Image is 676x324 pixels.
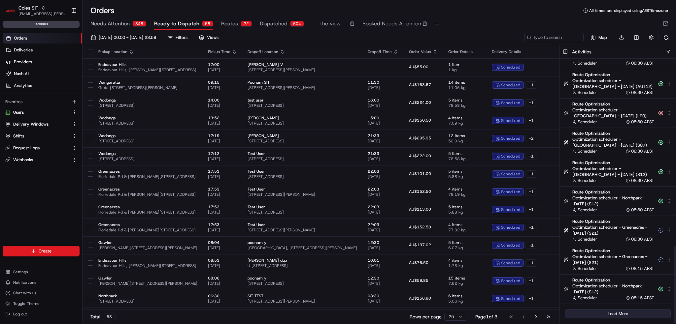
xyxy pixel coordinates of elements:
[248,156,357,162] span: [STREET_ADDRESS]
[248,80,357,85] span: Poonam SIT
[66,112,80,117] span: Pylon
[572,277,654,283] span: Route Optimization
[3,45,82,55] a: Deliveries
[5,145,69,151] a: Request Logs
[578,178,597,184] span: Scheduler
[368,227,398,233] span: [DATE]
[154,20,199,28] span: Ready to Dispatch
[572,219,654,224] span: Route Optimization
[13,290,37,296] span: Chat with us!
[3,80,82,91] a: Analytics
[5,5,16,16] img: Coles SIT
[98,263,197,268] span: Endeavour Hills, [PERSON_NAME][STREET_ADDRESS]
[572,224,654,236] span: Optimization scheduler - Greenacres - [DATE] (S21)
[56,96,61,102] div: 💻
[3,33,82,44] a: Orders
[3,131,80,141] button: Shifts
[98,227,197,233] span: Floriedale Rd & [PERSON_NAME][STREET_ADDRESS]
[88,33,159,42] button: [DATE] 00:00 - [DATE] 23:59
[5,109,69,115] a: Users
[448,85,481,90] span: 11.06 kg
[208,227,237,233] span: [DATE]
[448,204,481,210] span: 5 items
[14,71,29,77] span: Nash AI
[501,65,520,70] span: scheduled
[98,174,197,179] span: Floriedale Rd & [PERSON_NAME][STREET_ADDRESS]
[17,43,109,49] input: Clear
[208,263,237,268] span: [DATE]
[589,8,668,13] span: All times are displayed using AEST timezone
[661,33,671,42] button: Refresh
[448,169,481,174] span: 5 items
[248,210,357,215] span: [STREET_ADDRESS]
[13,311,27,317] span: Log out
[98,67,197,73] span: Endeavour Hills, [PERSON_NAME][STREET_ADDRESS]
[448,222,481,227] span: 4 items
[448,192,481,197] span: 78.19 kg
[208,222,237,227] span: 17:53
[368,133,398,138] span: 21:33
[208,115,237,121] span: 13:52
[208,281,237,286] span: [DATE]
[368,210,398,215] span: [DATE]
[578,295,597,301] span: Scheduler
[409,82,431,87] span: AU$163.67
[409,278,428,283] span: AU$59.85
[525,224,537,231] div: + 1
[3,57,82,67] a: Providers
[132,21,146,27] div: 848
[248,49,357,54] div: Dropoff Location
[448,103,481,108] span: 78.58 kg
[448,67,481,73] span: 1 kg
[13,121,49,127] span: Delivery Windows
[501,136,520,141] span: scheduled
[208,174,237,179] span: [DATE]
[572,78,654,90] span: Optimization scheduler - [GEOGRAPHIC_DATA] - [DATE] (AUT12)
[572,283,654,295] span: Optimization scheduler - Northpark - [DATE] (S12)
[208,151,237,156] span: 17:12
[208,103,237,108] span: [DATE]
[448,258,481,263] span: 4 items
[368,156,398,162] span: [DATE]
[39,248,51,254] span: Create
[248,169,357,174] span: Test User
[208,138,237,144] span: [DATE]
[409,260,428,265] span: AU$76.50
[13,109,24,115] span: Users
[248,67,357,73] span: [STREET_ADDRESS][PERSON_NAME]
[448,98,481,103] span: 5 items
[572,131,654,136] span: Route Optimization
[248,245,357,250] span: [GEOGRAPHIC_DATA], [STREET_ADDRESS][PERSON_NAME]
[631,119,654,125] span: 08:30 AEST
[4,93,53,105] a: 📗Knowledge Base
[572,101,654,107] span: Route Optimization
[22,70,84,75] div: We're available if you need us!
[598,35,607,41] span: Map
[492,49,571,54] div: Delivery Details
[3,69,82,79] a: Nash AI
[98,115,197,121] span: Wodonga
[18,5,38,11] button: Coles SIT
[248,276,357,281] span: poonam y
[98,85,197,90] span: Greta [STREET_ADDRESS][PERSON_NAME]
[208,67,237,73] span: [DATE]
[14,83,32,89] span: Analytics
[368,103,398,108] span: [DATE]
[368,121,398,126] span: [DATE]
[586,34,611,42] button: Map
[13,96,51,102] span: Knowledge Base
[248,192,357,197] span: [STREET_ADDRESS][PERSON_NAME]
[208,276,237,281] span: 08:06
[248,222,357,227] span: Test User
[207,35,219,41] span: Views
[13,157,33,163] span: Webhooks
[572,195,654,207] span: Optimization scheduler - Northpark - [DATE] (S12)
[7,96,12,102] div: 📗
[98,240,197,245] span: Gawler
[47,111,80,117] a: Powered byPylon
[572,136,654,148] span: Optimization scheduler - [GEOGRAPHIC_DATA] - [DATE] (S87)
[368,85,398,90] span: [DATE]
[165,33,190,42] button: Filters
[248,103,357,108] span: [STREET_ADDRESS]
